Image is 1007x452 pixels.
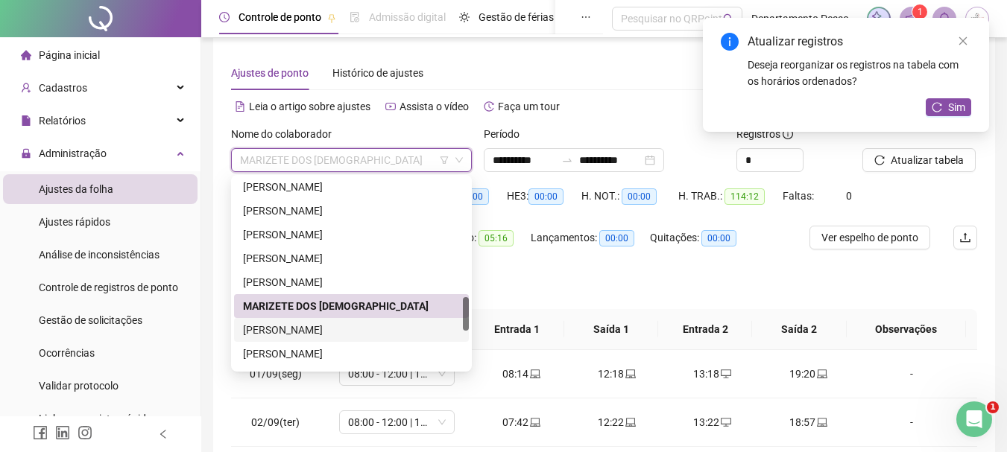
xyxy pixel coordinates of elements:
[235,101,245,112] span: file-text
[719,369,731,379] span: desktop
[918,7,923,17] span: 1
[243,346,460,362] div: [PERSON_NAME]
[599,230,634,246] span: 00:00
[905,12,918,25] span: notification
[243,203,460,219] div: [PERSON_NAME]
[624,369,636,379] span: laptop
[39,314,142,326] span: Gestão de solicitações
[772,366,844,382] div: 19:20
[234,199,469,223] div: LUCIANE SOUZA MACHADO
[479,11,554,23] span: Gestão de férias
[581,12,591,22] span: ellipsis
[479,230,514,246] span: 05:16
[33,425,48,440] span: facebook
[243,298,460,314] div: MARIZETE DOS [DEMOGRAPHIC_DATA]
[234,294,469,318] div: MARIZETE DOS SANTOS MESQUITA
[348,411,446,433] span: 08:00 - 12:00 | 13:00 - 18:00
[251,416,300,428] span: 02/09(ter)
[486,366,558,382] div: 08:14
[21,148,31,159] span: lock
[561,154,573,166] span: swap-right
[39,115,86,127] span: Relatórios
[234,318,469,342] div: MATHEUS VINICIUS LIMA DE ASEVEDO
[507,188,581,205] div: HE 3:
[624,417,636,427] span: laptop
[959,232,971,243] span: upload
[809,226,930,249] button: Ver espelho de ponto
[581,414,653,430] div: 12:22
[721,33,739,51] span: info-circle
[938,12,951,25] span: bell
[561,154,573,166] span: to
[528,369,540,379] span: laptop
[440,156,449,165] span: filter
[348,363,446,385] span: 08:00 - 12:00 | 13:00 - 18:00
[21,115,31,126] span: file
[240,149,463,171] span: MARIZETE DOS SANTOS MESQUITA
[459,12,470,22] span: sun
[847,309,966,350] th: Observações
[955,33,971,49] a: Close
[966,7,988,30] img: 54126
[868,414,956,430] div: -
[926,98,971,116] button: Sim
[486,414,558,430] div: 07:42
[752,309,846,350] th: Saída 2
[39,249,160,261] span: Análise de inconsistências
[987,401,999,413] span: 1
[815,369,827,379] span: laptop
[498,101,560,112] span: Faça um tour
[846,190,852,202] span: 0
[912,4,927,19] sup: 1
[243,322,460,338] div: [PERSON_NAME]
[234,175,469,199] div: LARYSSA ARAUJO BISPO
[21,50,31,60] span: home
[369,11,446,23] span: Admissão digital
[528,417,540,427] span: laptop
[581,366,653,382] div: 12:18
[231,126,341,142] label: Nome do colaborador
[868,366,956,382] div: -
[231,67,309,79] span: Ajustes de ponto
[385,101,396,112] span: youtube
[725,188,765,205] span: 114:12
[39,183,113,195] span: Ajustes da folha
[39,216,110,228] span: Ajustes rápidos
[455,156,464,165] span: down
[243,179,460,195] div: [PERSON_NAME]
[658,309,752,350] th: Entrada 2
[39,347,95,359] span: Ocorrências
[815,417,827,427] span: laptop
[859,321,954,337] span: Observações
[219,12,230,22] span: clock-circle
[332,67,423,79] span: Histórico de ajustes
[956,401,992,437] iframe: Intercom live chat
[622,188,657,205] span: 00:00
[39,281,178,293] span: Controle de registros de ponto
[250,368,302,380] span: 01/09(seg)
[350,12,360,22] span: file-done
[243,274,460,290] div: [PERSON_NAME]
[243,250,460,267] div: [PERSON_NAME]
[719,417,731,427] span: desktop
[948,99,965,115] span: Sim
[158,429,168,439] span: left
[932,102,942,112] span: reload
[243,226,460,243] div: [PERSON_NAME]
[234,342,469,366] div: MILENA LIMA DA SILVA
[249,101,370,112] span: Leia o artigo sobre ajustes
[39,380,119,392] span: Validar protocolo
[21,83,31,93] span: user-add
[748,33,971,51] div: Atualizar registros
[871,10,887,27] img: sparkle-icon.fc2bf0ac1784a2077858766a79e2daf3.svg
[39,49,100,61] span: Página inicial
[677,414,748,430] div: 13:22
[862,148,976,172] button: Atualizar tabela
[821,229,918,246] span: Ver espelho de ponto
[650,229,754,246] div: Quitações:
[327,13,336,22] span: pushpin
[528,188,564,205] span: 00:00
[564,309,658,350] th: Saída 1
[581,188,678,205] div: H. NOT.:
[701,230,736,246] span: 00:00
